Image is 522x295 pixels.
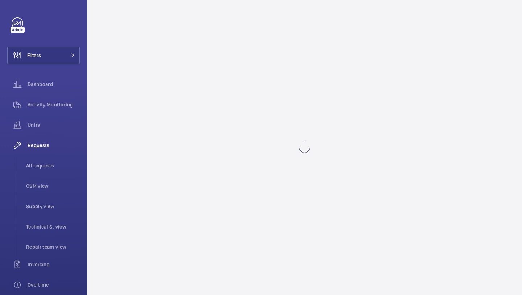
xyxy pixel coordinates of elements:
[28,101,80,108] span: Activity Monitoring
[26,223,80,230] span: Technical S. view
[28,261,80,268] span: Invoicing
[26,162,80,169] span: All requests
[28,142,80,149] span: Requests
[26,203,80,210] span: Supply view
[7,47,80,64] button: Filters
[27,52,41,59] span: Filters
[28,81,80,88] span: Dashboard
[28,281,80,288] span: Overtime
[28,121,80,129] span: Units
[26,182,80,190] span: CSM view
[26,243,80,251] span: Repair team view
